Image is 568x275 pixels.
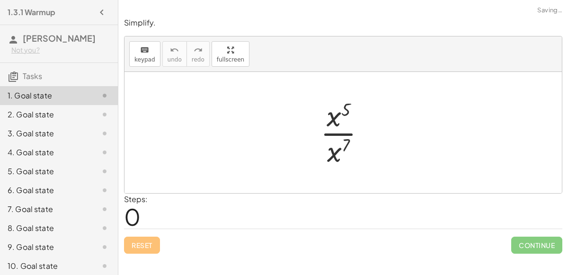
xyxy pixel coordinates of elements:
[8,260,84,272] div: 10. Goal state
[134,56,155,63] span: keypad
[217,56,244,63] span: fullscreen
[212,41,249,67] button: fullscreen
[99,109,110,120] i: Task not started.
[124,202,141,231] span: 0
[129,41,160,67] button: keyboardkeypad
[192,56,204,63] span: redo
[124,194,148,204] label: Steps:
[8,128,84,139] div: 3. Goal state
[8,147,84,158] div: 4. Goal state
[99,128,110,139] i: Task not started.
[186,41,210,67] button: redoredo
[8,109,84,120] div: 2. Goal state
[99,260,110,272] i: Task not started.
[99,147,110,158] i: Task not started.
[8,185,84,196] div: 6. Goal state
[8,241,84,253] div: 9. Goal state
[99,166,110,177] i: Task not started.
[168,56,182,63] span: undo
[8,222,84,234] div: 8. Goal state
[8,166,84,177] div: 5. Goal state
[140,44,149,56] i: keyboard
[99,185,110,196] i: Task not started.
[8,90,84,101] div: 1. Goal state
[8,7,55,18] h4: 1.3.1 Warmup
[23,33,96,44] span: [PERSON_NAME]
[99,90,110,101] i: Task not started.
[170,44,179,56] i: undo
[194,44,203,56] i: redo
[124,18,562,28] p: Simplify.
[99,241,110,253] i: Task not started.
[11,45,110,55] div: Not you?
[8,204,84,215] div: 7. Goal state
[537,6,562,15] span: Saving…
[162,41,187,67] button: undoundo
[99,222,110,234] i: Task not started.
[99,204,110,215] i: Task not started.
[23,71,42,81] span: Tasks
